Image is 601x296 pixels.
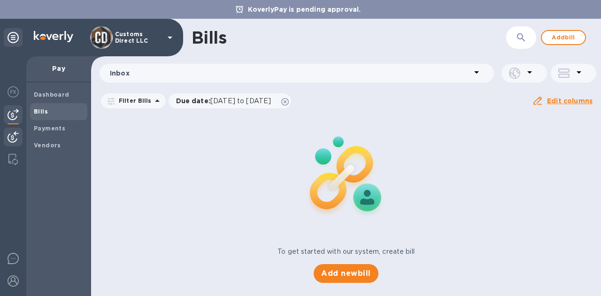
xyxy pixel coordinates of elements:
[115,31,162,44] p: Customs Direct LLC
[4,28,23,47] div: Unpin categories
[8,86,19,98] img: Foreign exchange
[321,268,370,279] span: Add new bill
[34,125,65,132] b: Payments
[192,28,226,47] h1: Bills
[34,142,61,149] b: Vendors
[34,64,84,73] p: Pay
[115,97,152,105] p: Filter Bills
[176,96,276,106] p: Due date :
[210,97,271,105] span: [DATE] to [DATE]
[243,5,366,14] p: KoverlyPay is pending approval.
[549,32,578,43] span: Add bill
[541,30,586,45] button: Addbill
[34,31,73,42] img: Logo
[34,91,69,98] b: Dashboard
[110,68,471,78] p: Inbox
[277,247,415,257] p: To get started with our system, create bill
[314,264,378,283] button: Add newbill
[34,108,48,115] b: Bills
[547,97,593,105] u: Edit columns
[169,93,292,108] div: Due date:[DATE] to [DATE]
